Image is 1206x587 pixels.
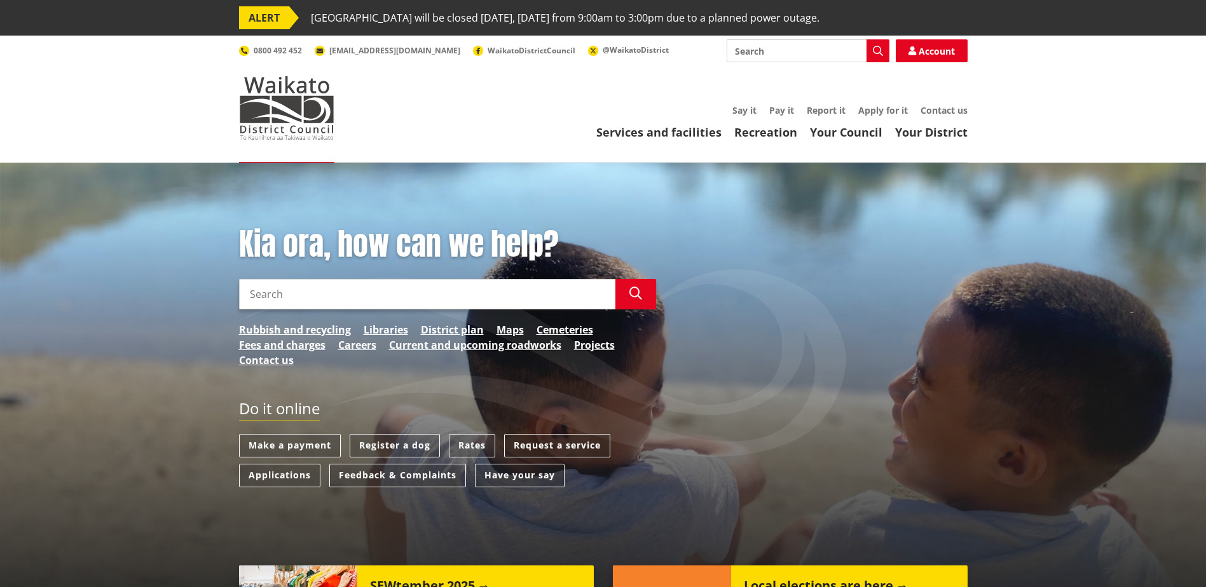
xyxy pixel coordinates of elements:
[858,104,908,116] a: Apply for it
[896,39,968,62] a: Account
[449,434,495,457] a: Rates
[239,45,302,56] a: 0800 492 452
[239,76,334,140] img: Waikato District Council - Te Kaunihera aa Takiwaa o Waikato
[769,104,794,116] a: Pay it
[732,104,757,116] a: Say it
[810,125,882,140] a: Your Council
[338,337,376,353] a: Careers
[488,45,575,56] span: WaikatoDistrictCouncil
[239,6,289,29] span: ALERT
[239,353,294,368] a: Contact us
[239,322,351,337] a: Rubbish and recycling
[588,44,669,55] a: @WaikatoDistrict
[603,44,669,55] span: @WaikatoDistrict
[574,337,615,353] a: Projects
[239,279,615,309] input: Search input
[239,400,320,422] h2: Do it online
[315,45,460,56] a: [EMAIL_ADDRESS][DOMAIN_NAME]
[807,104,846,116] a: Report it
[239,464,320,487] a: Applications
[475,464,565,487] a: Have your say
[497,322,524,337] a: Maps
[239,337,325,353] a: Fees and charges
[504,434,610,457] a: Request a service
[350,434,440,457] a: Register a dog
[239,434,341,457] a: Make a payment
[421,322,484,337] a: District plan
[389,337,561,353] a: Current and upcoming roadworks
[329,464,466,487] a: Feedback & Complaints
[895,125,968,140] a: Your District
[311,6,819,29] span: [GEOGRAPHIC_DATA] will be closed [DATE], [DATE] from 9:00am to 3:00pm due to a planned power outage.
[921,104,968,116] a: Contact us
[734,125,797,140] a: Recreation
[329,45,460,56] span: [EMAIL_ADDRESS][DOMAIN_NAME]
[537,322,593,337] a: Cemeteries
[239,226,656,263] h1: Kia ora, how can we help?
[473,45,575,56] a: WaikatoDistrictCouncil
[727,39,889,62] input: Search input
[596,125,722,140] a: Services and facilities
[254,45,302,56] span: 0800 492 452
[364,322,408,337] a: Libraries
